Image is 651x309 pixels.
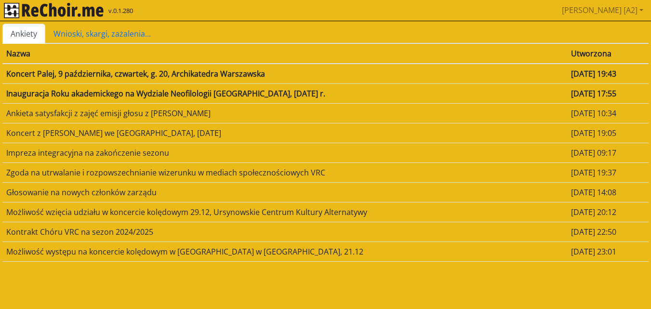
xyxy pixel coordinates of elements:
[2,242,567,261] td: Możliwość występu na koncercie kolędowym w [GEOGRAPHIC_DATA] w [GEOGRAPHIC_DATA], 21.12
[2,123,567,143] td: Koncert z [PERSON_NAME] we [GEOGRAPHIC_DATA], [DATE]
[2,202,567,222] td: Możliwość wzięcia udziału w koncercie kolędowym 29.12, Ursynowskie Centrum Kultury Alternatywy
[567,103,649,123] td: [DATE] 10:34
[2,24,45,44] a: Ankiety
[567,242,649,261] td: [DATE] 23:01
[567,182,649,202] td: [DATE] 14:08
[2,83,567,103] td: Inauguracja Roku akademickego na Wydziale Neofilologii [GEOGRAPHIC_DATA], [DATE] r.
[567,222,649,242] td: [DATE] 22:50
[567,123,649,143] td: [DATE] 19:05
[558,0,647,20] a: [PERSON_NAME] [A2]
[571,48,645,59] div: Utworzona
[567,143,649,162] td: [DATE] 09:17
[2,103,567,123] td: Ankieta satysfakcji z zajęć emisji głosu z [PERSON_NAME]
[567,202,649,222] td: [DATE] 20:12
[2,162,567,182] td: Zgoda na utrwalanie i rozpowszechnianie wizerunku w mediach społecznościowych VRC
[567,162,649,182] td: [DATE] 19:37
[4,3,104,18] img: rekłajer mi
[2,222,567,242] td: Kontrakt Chóru VRC na sezon 2024/2025
[2,143,567,162] td: Impreza integracyjna na zakończenie sezonu
[2,64,567,84] td: Koncert Palej, 9 października, czwartek, g. 20, Archikatedra Warszawska
[45,24,159,44] a: Wnioski, skargi, zażalenia...
[2,182,567,202] td: Głosowanie na nowych członków zarządu
[567,83,649,103] td: [DATE] 17:55
[108,6,133,16] span: v.0.1.280
[567,64,649,84] td: [DATE] 19:43
[6,48,563,59] div: Nazwa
